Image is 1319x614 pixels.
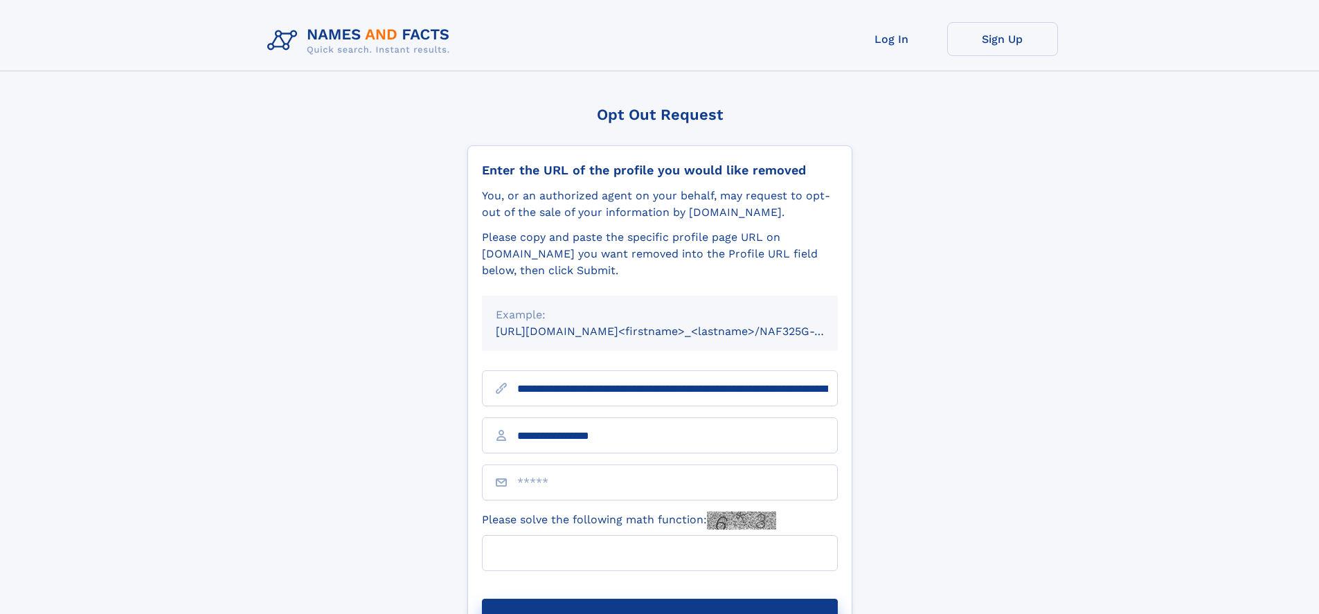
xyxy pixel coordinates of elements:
div: Example: [496,307,824,323]
div: Opt Out Request [467,106,852,123]
img: Logo Names and Facts [262,22,461,60]
div: You, or an authorized agent on your behalf, may request to opt-out of the sale of your informatio... [482,188,838,221]
a: Sign Up [947,22,1058,56]
a: Log In [836,22,947,56]
div: Please copy and paste the specific profile page URL on [DOMAIN_NAME] you want removed into the Pr... [482,229,838,279]
div: Enter the URL of the profile you would like removed [482,163,838,178]
label: Please solve the following math function: [482,512,776,530]
small: [URL][DOMAIN_NAME]<firstname>_<lastname>/NAF325G-xxxxxxxx [496,325,864,338]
